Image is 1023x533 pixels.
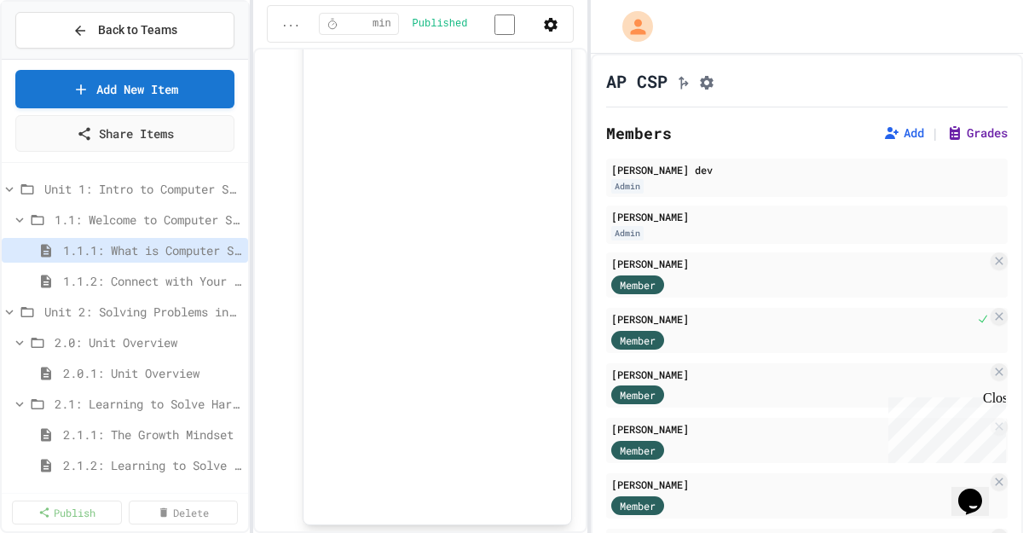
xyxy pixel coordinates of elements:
iframe: chat widget [951,465,1006,516]
span: Unit 2: Solving Problems in Computer Science [44,303,241,321]
div: [PERSON_NAME] [611,367,987,382]
span: 1.1: Welcome to Computer Science [55,211,241,229]
span: Member [620,443,656,458]
div: [PERSON_NAME] dev [611,162,1003,177]
span: 2.1.2: Learning to Solve Hard Problems [63,456,241,474]
div: [PERSON_NAME] [611,421,987,437]
div: [PERSON_NAME] [611,209,1003,224]
span: min [373,17,391,31]
span: Member [620,277,656,293]
span: Back to Teams [98,21,177,39]
span: 2.0.1: Unit Overview [63,364,241,382]
button: Click to see fork details [674,71,691,91]
span: Member [620,387,656,403]
span: Member [620,498,656,513]
div: Admin [611,179,644,194]
span: Published [413,17,468,31]
button: Add [883,125,924,142]
div: [PERSON_NAME] [611,311,974,327]
div: Chat with us now!Close [7,7,118,108]
h2: Members [606,121,672,145]
button: Assignment Settings [698,71,715,91]
button: Back to Teams [15,12,234,49]
div: Content is published and visible to students [413,13,536,34]
a: Delete [129,501,239,524]
div: [PERSON_NAME] [611,477,987,492]
div: [PERSON_NAME] [611,256,987,271]
a: Publish [12,501,122,524]
span: Member [620,333,656,348]
a: Share Items [15,115,234,152]
div: Admin [611,226,644,240]
input: publish toggle [474,14,535,35]
h1: AP CSP [606,69,668,93]
div: My Account [604,7,657,46]
span: 1.1.2: Connect with Your World [63,272,241,290]
a: Add New Item [15,70,234,108]
span: 2.0: Unit Overview [55,333,241,351]
span: 1.1.1: What is Computer Science? [63,241,241,259]
iframe: chat widget [881,391,1006,463]
span: | [931,123,939,143]
button: Grades [946,125,1008,142]
span: ... [281,17,300,31]
span: 2.1.1: The Growth Mindset [63,426,241,443]
span: Unit 1: Intro to Computer Science [44,180,241,198]
span: 2.1: Learning to Solve Hard Problems [55,395,241,413]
